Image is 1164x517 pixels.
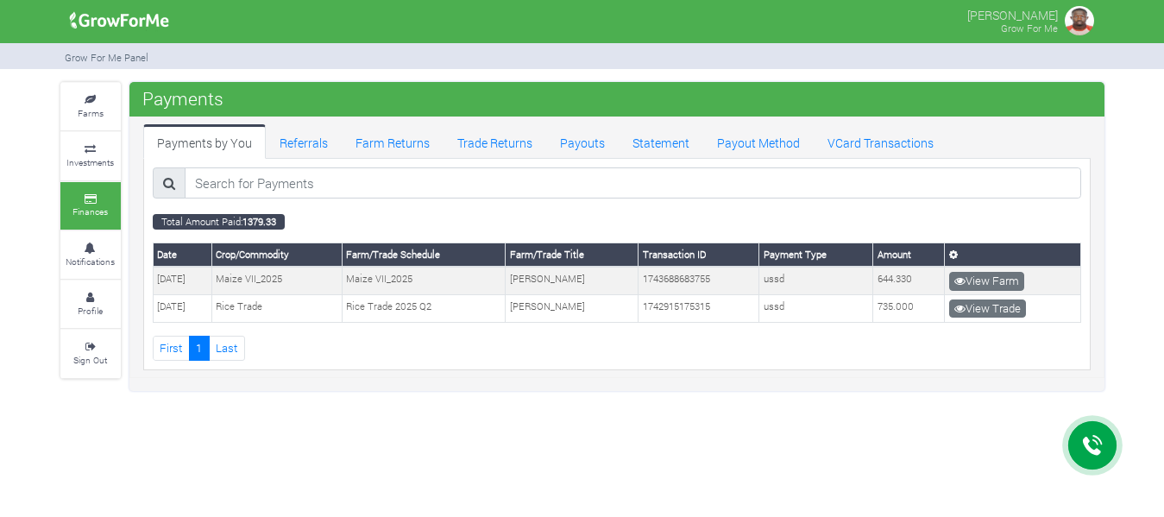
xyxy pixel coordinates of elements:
[66,255,115,268] small: Notifications
[78,107,104,119] small: Farms
[703,124,814,159] a: Payout Method
[153,214,285,230] small: Total Amount Paid:
[342,124,444,159] a: Farm Returns
[342,243,505,267] th: Farm/Trade Schedule
[153,295,211,323] td: [DATE]
[209,336,245,361] a: Last
[506,295,639,323] td: [PERSON_NAME]
[873,267,945,294] td: 644.330
[211,267,342,294] td: Maize VII_2025
[546,124,619,159] a: Payouts
[64,3,175,38] img: growforme image
[153,336,190,361] a: First
[60,281,121,328] a: Profile
[153,336,1081,361] nav: Page Navigation
[506,267,639,294] td: [PERSON_NAME]
[639,267,759,294] td: 1743688683755
[211,295,342,323] td: Rice Trade
[211,243,342,267] th: Crop/Commodity
[72,205,108,218] small: Finances
[639,243,759,267] th: Transaction ID
[153,243,211,267] th: Date
[814,124,947,159] a: VCard Transactions
[873,243,945,267] th: Amount
[759,267,873,294] td: ussd
[66,156,114,168] small: Investments
[60,132,121,180] a: Investments
[242,215,276,228] b: 1379.33
[60,330,121,377] a: Sign Out
[143,124,266,159] a: Payments by You
[73,354,107,366] small: Sign Out
[138,81,228,116] span: Payments
[60,83,121,130] a: Farms
[153,267,211,294] td: [DATE]
[60,182,121,230] a: Finances
[444,124,546,159] a: Trade Returns
[639,295,759,323] td: 1742915175315
[949,299,1026,318] a: View Trade
[619,124,703,159] a: Statement
[342,295,505,323] td: Rice Trade 2025 Q2
[759,243,873,267] th: Payment Type
[506,243,639,267] th: Farm/Trade Title
[185,167,1080,199] input: Search for Payments
[78,305,103,317] small: Profile
[873,295,945,323] td: 735.000
[266,124,342,159] a: Referrals
[1062,3,1097,38] img: growforme image
[65,51,148,64] small: Grow For Me Panel
[60,231,121,279] a: Notifications
[342,267,505,294] td: Maize VII_2025
[1001,22,1058,35] small: Grow For Me
[189,336,210,361] a: 1
[759,295,873,323] td: ussd
[949,272,1024,291] a: View Farm
[967,3,1058,24] p: [PERSON_NAME]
